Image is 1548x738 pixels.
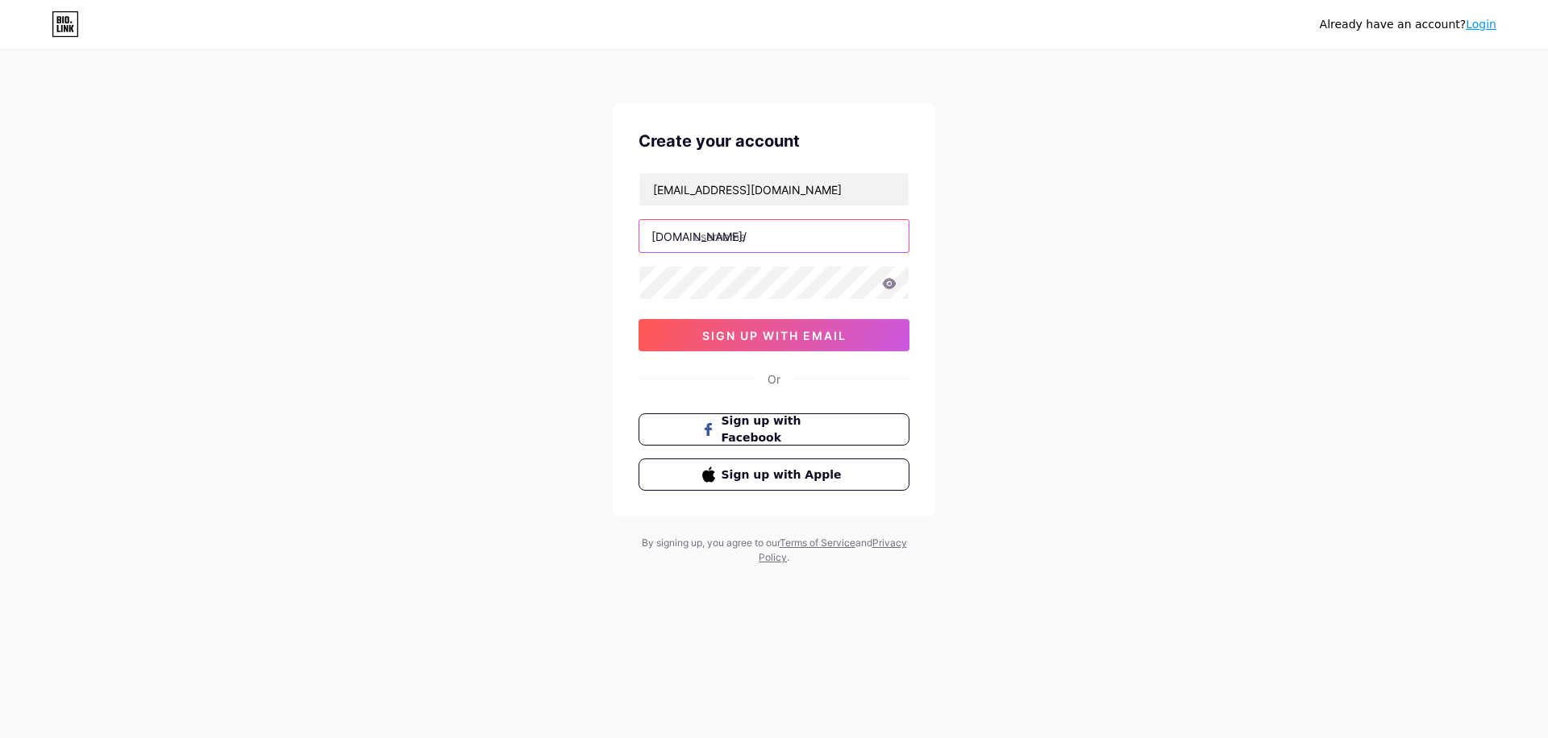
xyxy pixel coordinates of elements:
span: Sign up with Facebook [722,413,847,446]
a: Login [1466,18,1496,31]
button: sign up with email [639,319,909,351]
div: Already have an account? [1320,16,1496,33]
span: sign up with email [702,329,847,342]
input: Email [639,173,909,205]
a: Terms of Service [780,537,855,549]
button: Sign up with Apple [639,458,909,491]
span: Sign up with Apple [722,466,847,483]
div: Create your account [639,129,909,153]
div: [DOMAIN_NAME]/ [651,228,747,245]
input: username [639,220,909,252]
button: Sign up with Facebook [639,413,909,446]
div: Or [768,371,780,388]
div: By signing up, you agree to our and . [637,536,911,565]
